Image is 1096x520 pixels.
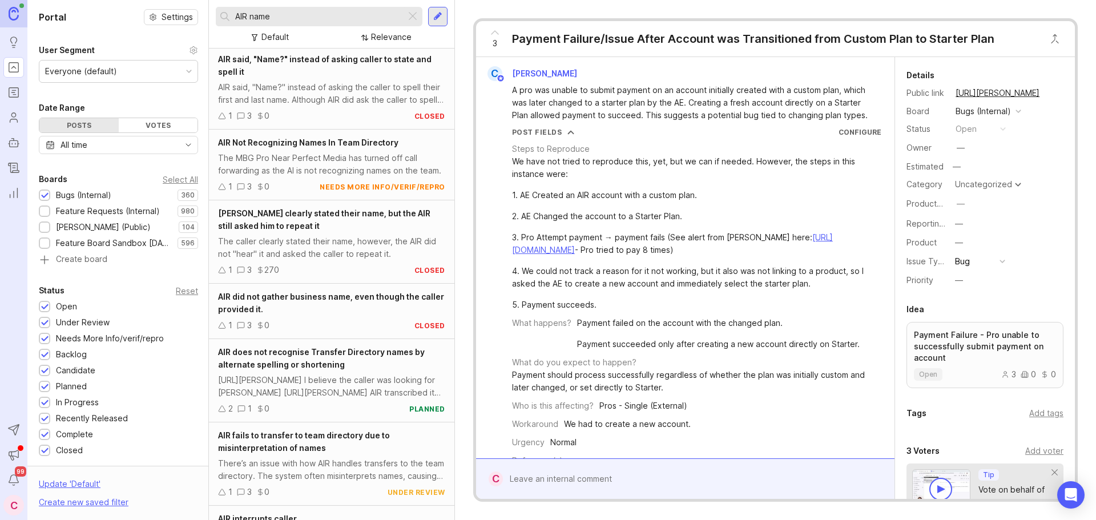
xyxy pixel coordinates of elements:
[247,180,252,193] div: 3
[163,176,198,183] div: Select All
[512,436,545,449] div: Urgency
[512,356,636,369] div: What do you expect to happen?
[218,347,425,369] span: AIR does not recognise Transfer Directory names by alternate spelling or shortening
[15,466,26,477] span: 99
[228,402,233,415] div: 2
[56,221,151,233] div: [PERSON_NAME] (Public)
[953,196,968,211] button: ProductboardID
[264,402,269,415] div: 0
[3,107,24,128] a: Users
[56,380,87,393] div: Planned
[320,182,445,192] div: needs more info/verif/repro
[906,199,967,208] label: ProductboardID
[906,163,944,171] div: Estimated
[512,84,872,122] div: A pro was unable to submit payment on an account initially created with a custom plan, which was ...
[56,412,128,425] div: Recently Released
[978,483,1052,509] div: Vote on behalf of your users
[218,292,444,314] span: AIR did not gather business name, even though the caller provided it.
[906,444,940,458] div: 3 Voters
[409,404,445,414] div: planned
[955,274,963,287] div: —
[209,422,454,506] a: AIR fails to transfer to team directory due to misinterpretation of namesThere’s an issue with ho...
[1021,370,1036,378] div: 0
[906,256,948,266] label: Issue Type
[3,32,24,53] a: Ideas
[39,478,100,496] div: Update ' Default '
[39,43,95,57] div: User Segment
[39,172,67,186] div: Boards
[235,10,401,23] input: Search...
[906,87,946,99] div: Public link
[3,132,24,153] a: Autopilot
[181,239,195,248] p: 596
[3,420,24,440] button: Send to Autopilot
[956,123,977,135] div: open
[39,101,85,115] div: Date Range
[957,197,965,210] div: —
[493,37,497,50] span: 3
[9,7,19,20] img: Canny Home
[512,155,881,180] div: We have not tried to reproduce this, yet, but we can if needed. However, the steps in this instan...
[247,110,252,122] div: 3
[957,142,965,154] div: —
[550,436,577,449] div: Normal
[919,370,937,379] span: open
[1029,407,1063,420] div: Add tags
[56,189,111,201] div: Bugs (Internal)
[906,105,946,118] div: Board
[228,110,232,122] div: 1
[371,31,412,43] div: Relevance
[3,183,24,203] a: Reporting
[512,31,994,47] div: Payment Failure/Issue After Account was Transitioned from Custom Plan to Starter Plan
[512,400,594,412] div: Who is this affecting?
[162,11,193,23] span: Settings
[3,57,24,78] a: Portal
[209,130,454,200] a: AIR Not Recognizing Names In Team DirectoryThe MBG Pro Near Perfect Media has turned off call for...
[179,140,198,150] svg: toggle icon
[414,265,445,275] div: closed
[209,200,454,284] a: [PERSON_NAME] clearly stated their name, but the AIR still asked him to repeat itThe caller clear...
[56,237,172,249] div: Feature Board Sandbox [DATE]
[144,9,198,25] button: Settings
[3,495,24,515] button: C
[481,66,586,81] a: C[PERSON_NAME]
[264,180,269,193] div: 0
[56,332,164,345] div: Needs More Info/verif/repro
[577,338,860,350] div: Payment succeeded only after creating a new account directly on Starter.
[3,158,24,178] a: Changelog
[264,110,269,122] div: 0
[56,300,77,313] div: Open
[181,191,195,200] p: 360
[247,264,252,276] div: 3
[1043,27,1066,50] button: Close button
[1001,370,1016,378] div: 3
[39,255,198,265] a: Create board
[56,396,99,409] div: In Progress
[955,236,963,249] div: —
[228,180,232,193] div: 1
[512,189,881,201] div: 1. AE Created an AIR account with a custom plan.
[906,237,937,247] label: Product
[906,219,968,228] label: Reporting Team
[914,329,1056,364] p: Payment Failure - Pro unable to successfully submit payment on account
[496,74,505,83] img: member badge
[3,82,24,103] a: Roadmaps
[906,406,926,420] div: Tags
[906,322,1063,388] a: Payment Failure - Pro unable to successfully submit payment on accountopen300
[3,470,24,490] button: Notifications
[39,118,119,132] div: Posts
[512,127,575,137] button: Post Fields
[955,255,970,268] div: Bug
[512,299,881,311] div: 5. Payment succeeds.
[228,319,232,332] div: 1
[512,317,571,329] div: What happens?
[247,486,252,498] div: 3
[39,10,66,24] h1: Portal
[512,418,558,430] div: Workaround
[181,207,195,216] p: 980
[176,288,198,294] div: Reset
[218,54,432,76] span: AIR said, "Name?" instead of asking caller to state and spell it
[1025,445,1063,457] div: Add voter
[56,205,160,217] div: Feature Requests (Internal)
